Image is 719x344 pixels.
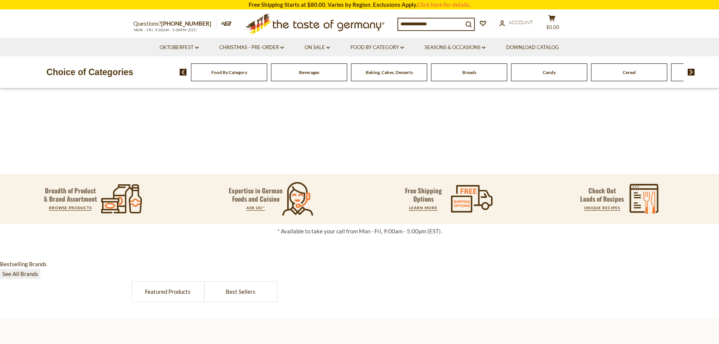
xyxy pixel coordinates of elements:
a: Beverages [299,69,319,75]
span: Account [509,19,533,25]
a: Christmas - PRE-ORDER [219,43,284,52]
a: Food By Category [211,69,247,75]
a: Candy [543,69,556,75]
p: Check Out Loads of Recipes [580,187,624,203]
button: $0.00 [541,15,563,34]
p: Questions? [133,19,217,29]
a: Cereal [623,69,636,75]
a: Best Sellers [205,282,277,302]
span: MON - FRI, 9:00AM - 5:00PM (EST) [133,28,197,32]
span: $0.00 [546,24,559,30]
a: Account [499,19,533,27]
a: Baking, Cakes, Desserts [366,69,413,75]
a: Breads [462,69,476,75]
a: Seasons & Occasions [425,43,485,52]
a: Click here for details. [417,1,471,8]
a: Food By Category [351,43,404,52]
a: Oktoberfest [160,43,199,52]
a: UNIQUE RECIPES [584,205,620,210]
a: On Sale [305,43,330,52]
a: ASK US!* [246,205,265,210]
p: Breadth of Product & Brand Assortment [44,187,97,203]
p: Expertise in German Foods and Cuisine [229,187,283,203]
img: next arrow [688,69,695,76]
a: LEARN MORE [409,205,437,210]
p: Free Shipping Options [399,187,448,203]
a: Download Catalog [506,43,559,52]
a: Featured Products [132,282,204,302]
a: [PHONE_NUMBER] [161,20,211,27]
img: previous arrow [180,69,187,76]
a: BROWSE PRODUCTS [49,205,92,210]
